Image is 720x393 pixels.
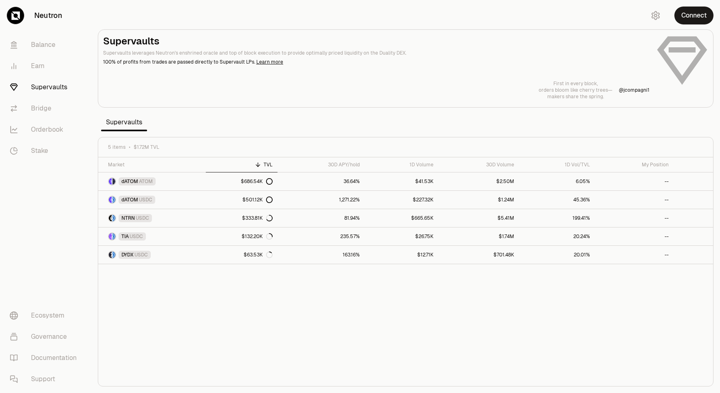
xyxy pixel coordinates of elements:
div: TVL [211,161,273,168]
a: Stake [3,140,88,161]
a: Bridge [3,98,88,119]
p: orders bloom like cherry trees— [539,87,612,93]
img: USDC Logo [112,252,115,258]
a: $132.20K [206,227,277,245]
a: Support [3,369,88,390]
a: 1,271.22% [277,191,365,209]
p: makers share the spring. [539,93,612,100]
a: Governance [3,326,88,347]
a: $5.41M [438,209,519,227]
div: $686.54K [241,178,273,185]
p: @ jcompagni1 [619,87,650,93]
div: Market [108,161,201,168]
img: ATOM Logo [112,178,115,185]
a: 199.41% [519,209,595,227]
a: $701.48K [438,246,519,264]
img: USDC Logo [112,196,115,203]
p: 100% of profits from trades are passed directly to Supervault LPs. [103,58,650,66]
span: dATOM [121,196,138,203]
a: 45.36% [519,191,595,209]
span: USDC [130,233,143,240]
a: -- [595,172,674,190]
a: 36.64% [277,172,365,190]
a: $63.53K [206,246,277,264]
span: $1.72M TVL [134,144,159,150]
a: $1.74M [438,227,519,245]
div: 30D Volume [443,161,514,168]
a: -- [595,227,674,245]
span: USDC [136,215,149,221]
a: $12.71K [365,246,438,264]
p: First in every block, [539,80,612,87]
a: dATOM LogoATOM LogodATOMATOM [98,172,206,190]
span: TIA [121,233,129,240]
a: NTRN LogoUSDC LogoNTRNUSDC [98,209,206,227]
a: 6.05% [519,172,595,190]
img: NTRN Logo [109,215,112,221]
img: DYDX Logo [109,252,112,258]
span: USDC [139,196,152,203]
a: Supervaults [3,77,88,98]
div: 1D Vol/TVL [524,161,590,168]
a: $227.32K [365,191,438,209]
a: $1.24M [438,191,519,209]
div: $63.53K [244,252,273,258]
a: -- [595,209,674,227]
a: 20.24% [519,227,595,245]
a: 81.94% [277,209,365,227]
div: 1D Volume [370,161,434,168]
a: $686.54K [206,172,277,190]
a: Ecosystem [3,305,88,326]
a: $501.12K [206,191,277,209]
a: $2.50M [438,172,519,190]
div: $501.12K [242,196,273,203]
div: 30D APY/hold [282,161,360,168]
a: $333.81K [206,209,277,227]
a: Earn [3,55,88,77]
img: dATOM Logo [109,196,112,203]
a: First in every block,orders bloom like cherry trees—makers share the spring. [539,80,612,100]
a: -- [595,246,674,264]
a: Balance [3,34,88,55]
a: $26.75K [365,227,438,245]
span: DYDX [121,252,134,258]
a: Documentation [3,347,88,369]
a: Orderbook [3,119,88,140]
a: TIA LogoUSDC LogoTIAUSDC [98,227,206,245]
div: $132.20K [242,233,273,240]
span: NTRN [121,215,135,221]
a: 20.01% [519,246,595,264]
h2: Supervaults [103,35,650,48]
span: USDC [134,252,148,258]
button: Connect [674,7,713,24]
span: ATOM [139,178,153,185]
a: $41.53K [365,172,438,190]
span: dATOM [121,178,138,185]
p: Supervaults leverages Neutron's enshrined oracle and top of block execution to provide optimally ... [103,49,650,57]
img: USDC Logo [112,233,115,240]
a: 163.16% [277,246,365,264]
a: dATOM LogoUSDC LogodATOMUSDC [98,191,206,209]
img: USDC Logo [112,215,115,221]
a: DYDX LogoUSDC LogoDYDXUSDC [98,246,206,264]
img: dATOM Logo [109,178,112,185]
div: My Position [600,161,669,168]
span: Supervaults [101,114,147,130]
img: TIA Logo [109,233,112,240]
a: $665.65K [365,209,438,227]
a: Learn more [256,59,283,65]
div: $333.81K [242,215,273,221]
a: 235.57% [277,227,365,245]
span: 5 items [108,144,126,150]
a: @jcompagni1 [619,87,650,93]
a: -- [595,191,674,209]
